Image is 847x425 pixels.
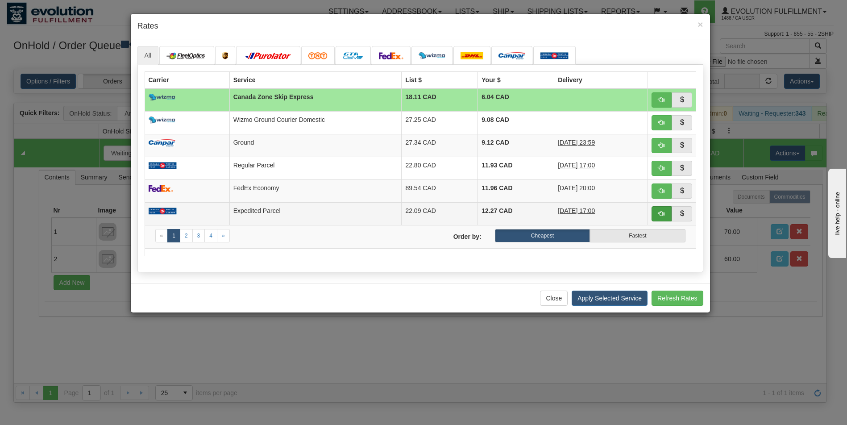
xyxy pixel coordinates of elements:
button: Apply Selected Service [572,291,648,306]
td: 9.12 CAD [478,134,554,157]
th: Carrier [145,71,229,88]
img: CarrierLogo_10191.png [343,52,363,59]
img: Canada_post.png [540,52,569,59]
button: Refresh Rates [652,291,703,306]
td: 18.11 CAD [402,88,478,112]
a: 2 [180,229,193,242]
td: 1 Day [554,134,648,157]
img: ups.png [222,52,228,59]
span: [DATE] 23:59 [558,139,595,146]
span: [DATE] 17:00 [558,162,595,169]
td: 9.08 CAD [478,111,554,134]
th: Delivery [554,71,648,88]
img: CarrierLogo_10182.png [166,52,207,59]
td: 3 Days [554,157,648,179]
td: 11.96 CAD [478,179,554,202]
a: Previous [155,229,168,242]
td: 27.25 CAD [402,111,478,134]
a: 1 [167,229,180,242]
td: FedEx Economy [229,179,402,202]
td: 89.54 CAD [402,179,478,202]
td: 11.93 CAD [478,157,554,179]
td: 2 Days [554,202,648,225]
button: Close [698,20,703,29]
h4: Rates [137,21,703,32]
span: « [160,233,163,239]
img: purolator.png [243,52,293,59]
td: Canada Zone Skip Express [229,88,402,112]
a: All [137,46,159,65]
img: dhl.png [461,52,483,59]
img: FedEx.png [379,52,404,59]
img: Canada_post.png [149,162,177,169]
td: Regular Parcel [229,157,402,179]
iframe: chat widget [826,167,846,258]
div: live help - online [7,8,83,14]
td: 6.04 CAD [478,88,554,112]
th: Service [229,71,402,88]
a: 4 [204,229,217,242]
img: Canada_post.png [149,208,177,215]
img: campar.png [149,139,175,146]
span: » [222,233,225,239]
button: Close [540,291,568,306]
span: [DATE] 20:00 [558,184,595,192]
th: List $ [402,71,478,88]
span: [DATE] 17:00 [558,207,595,214]
td: Wizmo Ground Courier Domestic [229,111,402,134]
img: wizmo.png [419,52,445,59]
label: Fastest [590,229,685,242]
img: tnt.png [308,52,328,59]
img: wizmo.png [149,94,175,101]
th: Your $ [478,71,554,88]
img: FedEx.png [149,185,174,192]
td: 22.09 CAD [402,202,478,225]
label: Order by: [420,229,488,241]
a: 3 [192,229,205,242]
img: campar.png [498,52,525,59]
a: Next [217,229,230,242]
img: wizmo.png [149,117,175,124]
label: Cheapest [495,229,590,242]
td: Expedited Parcel [229,202,402,225]
td: 27.34 CAD [402,134,478,157]
span: × [698,19,703,29]
td: 22.80 CAD [402,157,478,179]
td: 12.27 CAD [478,202,554,225]
td: Ground [229,134,402,157]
